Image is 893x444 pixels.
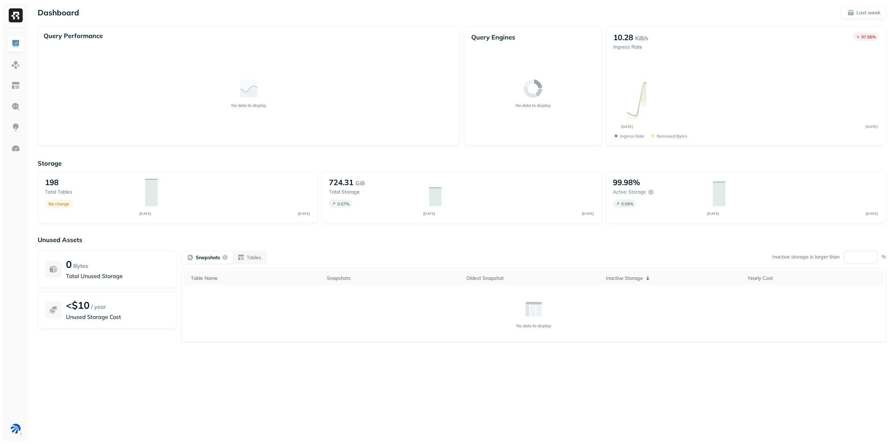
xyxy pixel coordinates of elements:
p: 0.09 % [621,201,633,206]
img: Query Explorer [11,102,20,111]
p: 0 [66,258,72,270]
p: 10.28 [613,32,633,42]
div: Snapshots [327,275,459,282]
p: Inactive Storage [606,275,643,282]
p: 0.67 % [337,201,350,206]
p: Query Performance [44,32,103,40]
tspan: [DATE] [298,211,310,216]
p: Active storage [613,189,646,195]
img: Optimization [11,144,20,153]
p: Total storage [329,189,422,195]
img: Insights [11,123,20,132]
p: Unused Storage Cost [66,313,170,321]
div: Table Name [191,275,320,282]
tspan: [DATE] [866,124,878,129]
tspan: [DATE] [621,124,633,129]
p: 99.98% [613,177,640,187]
img: Asset Explorer [11,81,20,90]
tspan: [DATE] [423,211,435,216]
p: 724.31 [329,177,353,187]
p: Snapshots [196,254,220,261]
p: No change [48,201,69,206]
p: Total tables [45,189,138,195]
img: Dashboard [11,39,20,48]
p: 198 [45,177,59,187]
p: No data to display [231,103,266,108]
tspan: [DATE] [581,211,594,216]
p: Storage [38,159,886,167]
p: GiB [355,179,365,187]
tspan: [DATE] [139,211,151,216]
p: Removed bytes [657,133,687,139]
img: Ryft [9,8,23,22]
p: Query Engines [471,33,594,41]
p: Dashboard [38,8,79,17]
button: Last week [841,6,886,19]
p: No data to display [516,103,550,108]
p: Ingress Rate [613,44,648,50]
p: Total Unused Storage [66,272,170,280]
div: Oldest Snapshot [466,275,599,282]
p: <$10 [66,299,90,311]
img: Assets [11,60,20,69]
div: Yearly Cost [748,275,880,282]
p: Unused Assets [38,236,886,244]
tspan: [DATE] [707,211,719,216]
p: 97.58 % [861,34,876,39]
p: Inactive storage is larger than [772,254,840,260]
p: Bytes [73,262,88,270]
p: No data to display [516,323,551,328]
p: Last week [856,9,880,16]
p: Tables [247,254,261,261]
p: % [881,254,886,260]
img: BAM Dev [11,424,21,434]
p: Ingress Rate [620,133,644,139]
p: KiB/s [635,34,648,42]
p: / year [91,303,106,311]
tspan: [DATE] [865,211,878,216]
